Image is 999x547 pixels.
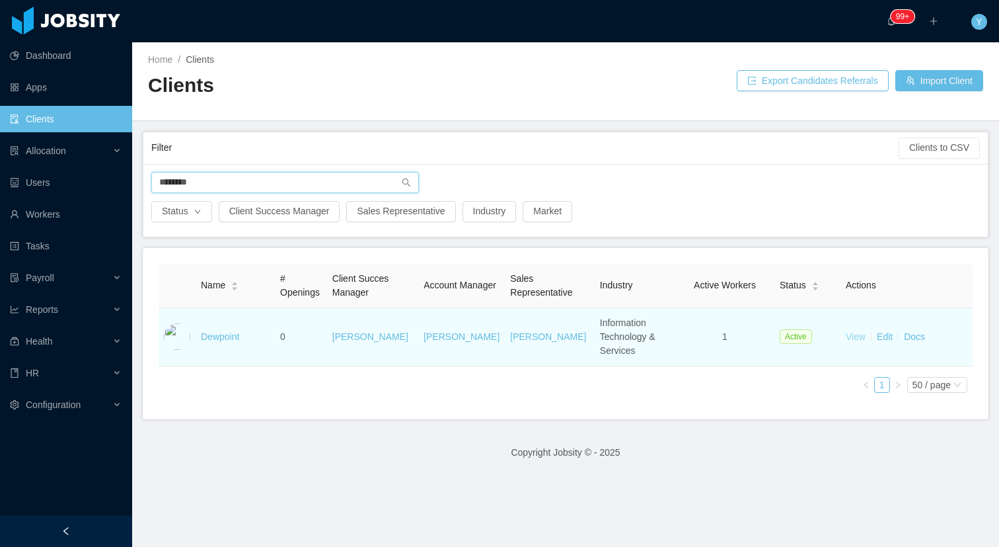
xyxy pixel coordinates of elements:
[675,308,774,366] td: 1
[148,54,172,65] a: Home
[10,337,19,346] i: icon: medicine-box
[26,400,81,410] span: Configuration
[346,201,455,222] button: Sales Representative
[10,201,122,228] a: icon: userWorkers
[26,368,39,378] span: HR
[10,368,19,378] i: icon: book
[10,74,122,101] a: icon: appstoreApps
[10,305,19,314] i: icon: line-chart
[332,331,408,342] a: [PERSON_NAME]
[275,308,327,366] td: 0
[26,273,54,283] span: Payroll
[10,400,19,409] i: icon: setting
[600,280,633,290] span: Industry
[332,273,389,298] span: Client Succes Manager
[132,430,999,476] footer: Copyright Jobsity © - 2025
[858,377,874,393] li: Previous Page
[846,331,866,342] a: View
[10,233,122,259] a: icon: profileTasks
[929,17,938,26] i: icon: plus
[10,42,122,69] a: icon: pie-chartDashboard
[811,285,819,289] i: icon: caret-down
[26,304,58,315] span: Reports
[201,331,239,342] a: Dewpoint
[510,331,586,342] a: [PERSON_NAME]
[10,169,122,196] a: icon: robotUsers
[424,331,499,342] a: [PERSON_NAME]
[874,377,890,393] li: 1
[877,331,893,342] a: Edit
[811,280,819,284] i: icon: caret-up
[510,273,572,298] span: Sales Representative
[10,273,19,282] i: icon: file-protect
[201,278,225,292] span: Name
[780,329,812,344] span: Active
[600,317,655,356] span: Information Technology & Services
[10,146,19,155] i: icon: solution
[891,10,914,23] sup: 452
[148,72,566,99] h2: Clients
[890,377,906,393] li: Next Page
[523,201,572,222] button: Market
[151,201,212,222] button: Statusicon: down
[904,331,925,342] a: Docs
[231,285,239,289] i: icon: caret-down
[694,280,756,290] span: Active Workers
[780,278,806,292] span: Status
[26,336,52,347] span: Health
[953,381,961,390] i: icon: down
[862,381,870,389] i: icon: left
[811,280,819,289] div: Sort
[231,280,239,284] i: icon: caret-up
[151,136,899,160] div: Filter
[280,273,320,298] span: # Openings
[178,54,180,65] span: /
[895,70,983,91] button: icon: usergroup-addImport Client
[402,178,411,187] i: icon: search
[912,378,951,392] div: 50 / page
[846,280,876,290] span: Actions
[10,106,122,132] a: icon: auditClients
[894,381,902,389] i: icon: right
[737,70,889,91] button: icon: exportExport Candidates Referrals
[875,378,889,392] a: 1
[26,146,66,156] span: Allocation
[462,201,517,222] button: Industry
[424,280,496,290] span: Account Manager
[219,201,340,222] button: Client Success Manager
[887,17,896,26] i: icon: bell
[976,14,982,30] span: Y
[899,138,980,159] button: Clients to CSV
[231,280,239,289] div: Sort
[164,323,190,350] img: 34a7d5f0-9bc5-11eb-88f3-ffbba59209f6_62ab666e6d8d4-400w.png
[186,54,214,65] span: Clients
